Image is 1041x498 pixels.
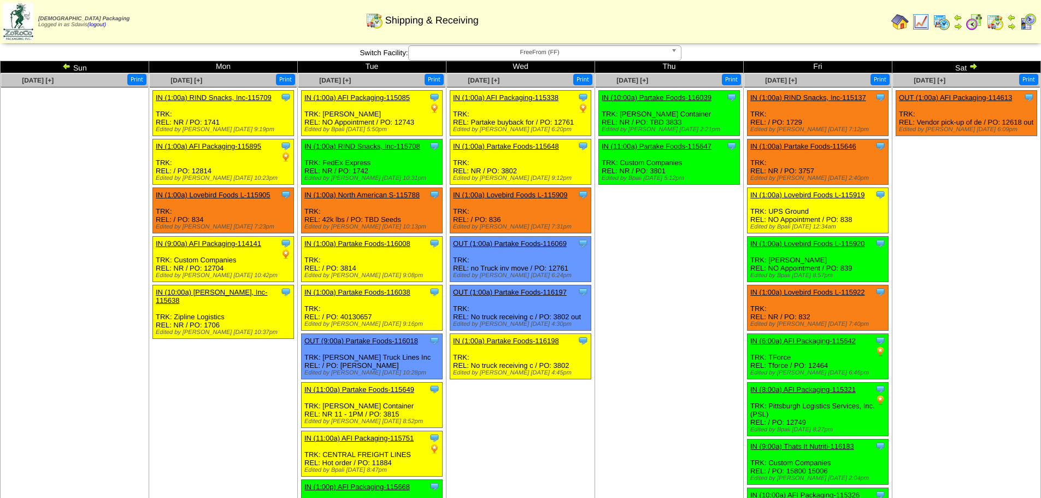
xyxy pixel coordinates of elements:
img: PO [875,346,886,357]
div: Edited by [PERSON_NAME] [DATE] 9:19pm [156,126,293,133]
div: TRK: Pittsburgh Logistics Services, Inc. (PSL) REL: / PO: 12749 [748,383,889,436]
div: Edited by Bpali [DATE] 5:50pm [304,126,442,133]
div: Edited by [PERSON_NAME] [DATE] 9:08pm [304,272,442,279]
img: Tooltip [578,92,589,103]
a: IN (6:00a) AFI Packaging-115642 [750,337,856,345]
a: IN (1:00a) AFI Packaging-115338 [453,93,558,102]
td: Thu [595,61,744,73]
a: [DATE] [+] [468,77,499,84]
a: IN (1:00a) Partake Foods-115648 [453,142,559,150]
img: Tooltip [578,238,589,249]
div: TRK: [PERSON_NAME] REL: NO Appointment / PO: 839 [748,237,889,282]
img: arrowright.gif [969,62,978,71]
div: Edited by Bpali [DATE] 12:34am [750,224,888,230]
img: zoroco-logo-small.webp [3,3,33,40]
a: IN (1:00a) Partake Foods-116198 [453,337,559,345]
a: IN (1:00a) AFI Packaging-115085 [304,93,410,102]
a: OUT (9:00a) Partake Foods-116018 [304,337,418,345]
img: arrowleft.gif [1007,13,1016,22]
div: TRK: REL: / PO: 40130657 [302,285,443,331]
a: [DATE] [+] [22,77,54,84]
div: TRK: [PERSON_NAME] REL: NO Appointment / PO: 12743 [302,91,443,136]
td: Tue [298,61,446,73]
img: Tooltip [429,92,440,103]
div: TRK: REL: Vendor pick-up of de / PO: 12618 out [896,91,1037,136]
img: home.gif [891,13,909,31]
img: calendarcustomer.gif [1019,13,1037,31]
img: calendarinout.gif [366,11,383,29]
img: calendarinout.gif [986,13,1004,31]
img: Tooltip [875,92,886,103]
button: Print [573,74,592,85]
img: Tooltip [429,384,440,395]
img: Tooltip [875,384,886,395]
img: Tooltip [1024,92,1034,103]
div: Edited by [PERSON_NAME] [DATE] 6:46pm [750,370,888,376]
a: IN (9:00a) Thats It Nutriti-116183 [750,442,854,450]
div: TRK: Zipline Logistics REL: NR / PO: 1706 [153,285,294,339]
div: TRK: REL: / PO: 836 [450,188,591,233]
img: Tooltip [280,140,291,151]
span: FreeFrom (FF) [413,46,667,59]
div: Edited by [PERSON_NAME] [DATE] 4:30pm [453,321,591,327]
img: Tooltip [280,189,291,200]
div: TRK: REL: NR / PO: 3802 [450,139,591,185]
div: TRK: Custom Companies REL: NR / PO: 12704 [153,237,294,282]
img: Tooltip [429,481,440,492]
a: OUT (1:00a) Partake Foods-116197 [453,288,567,296]
img: Tooltip [875,335,886,346]
a: IN (10:00a) [PERSON_NAME], Inc-115638 [156,288,267,304]
a: IN (11:00a) Partake Foods-115649 [304,385,414,394]
img: arrowleft.gif [954,13,962,22]
td: Sat [892,61,1041,73]
div: TRK: UPS Ground REL: NO Appointment / PO: 838 [748,188,889,233]
button: Print [276,74,295,85]
a: IN (1:00a) Lovebird Foods L-115909 [453,191,568,199]
a: [DATE] [+] [319,77,351,84]
div: TRK: REL: No truck receiving c / PO: 3802 out [450,285,591,331]
div: TRK: REL: / PO: 12814 [153,139,294,185]
div: Edited by [PERSON_NAME] [DATE] 10:28pm [304,370,442,376]
span: [DATE] [+] [765,77,797,84]
div: Edited by [PERSON_NAME] [DATE] 10:31pm [304,175,442,181]
div: TRK: FedEx Express REL: NR / PO: 1742 [302,139,443,185]
div: Edited by Bpali [DATE] 8:47pm [304,467,442,473]
img: Tooltip [280,92,291,103]
img: Tooltip [429,140,440,151]
div: Edited by [PERSON_NAME] [DATE] 10:23pm [156,175,293,181]
a: IN (1:00a) Partake Foods-116038 [304,288,410,296]
div: Edited by [PERSON_NAME] [DATE] 7:31pm [453,224,591,230]
a: IN (10:00a) Partake Foods-116039 [602,93,711,102]
a: [DATE] [+] [170,77,202,84]
img: Tooltip [578,286,589,297]
div: Edited by [PERSON_NAME] [DATE] 6:09pm [899,126,1037,133]
a: IN (1:00a) RIND Snacks, Inc-115709 [156,93,272,102]
a: IN (8:00a) AFI Packaging-115321 [750,385,856,394]
a: IN (1:00a) Lovebird Foods L-115919 [750,191,865,199]
div: Edited by [PERSON_NAME] [DATE] 7:40pm [750,321,888,327]
div: Edited by [PERSON_NAME] [DATE] 2:21pm [602,126,739,133]
a: [DATE] [+] [914,77,945,84]
a: IN (1:00p) AFI Packaging-115668 [304,483,410,491]
img: calendarprod.gif [933,13,950,31]
div: Edited by [PERSON_NAME] [DATE] 10:42pm [156,272,293,279]
a: [DATE] [+] [616,77,648,84]
img: Tooltip [429,432,440,443]
div: TRK: [PERSON_NAME] Container REL: NR / PO: TBD 3833 [599,91,740,136]
a: IN (1:00a) North American S-115788 [304,191,420,199]
a: IN (1:00a) Partake Foods-115646 [750,142,856,150]
a: IN (1:00a) RIND Snacks, Inc-115137 [750,93,866,102]
div: Edited by [PERSON_NAME] [DATE] 8:52pm [304,418,442,425]
img: Tooltip [280,238,291,249]
div: Edited by Bpali [DATE] 8:57pm [750,272,888,279]
img: Tooltip [875,286,886,297]
img: calendarblend.gif [966,13,983,31]
div: TRK: REL: / PO: 1729 [748,91,889,136]
img: Tooltip [726,140,737,151]
div: Edited by [PERSON_NAME] [DATE] 2:40pm [750,175,888,181]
